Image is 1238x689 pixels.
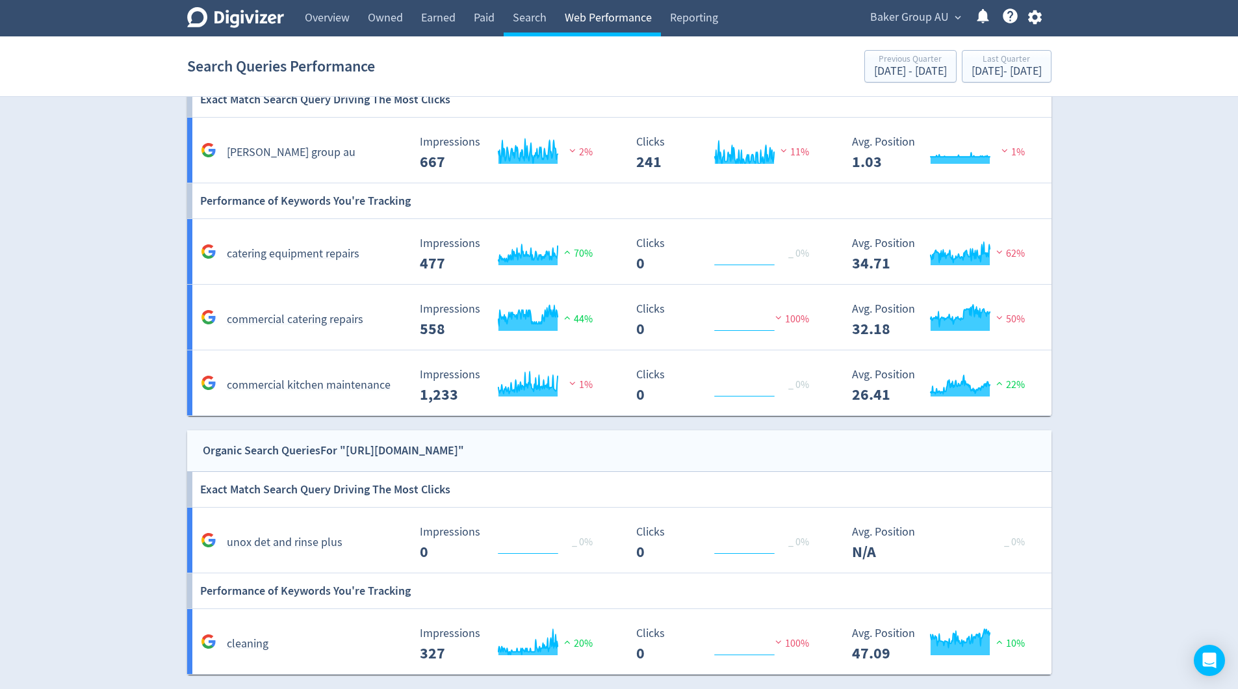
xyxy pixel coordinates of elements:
h1: Search Queries Performance [187,45,375,87]
svg: Google Analytics [201,244,216,259]
button: Last Quarter[DATE]- [DATE] [962,50,1051,83]
span: 10% [993,637,1025,650]
svg: Clicks 0 [630,237,825,272]
span: _ 0% [788,536,809,549]
img: positive-performance.svg [561,313,574,322]
span: _ 0% [1004,536,1025,549]
span: 70% [561,247,593,260]
svg: Google Analytics [201,532,216,548]
span: _ 0% [788,378,809,391]
h6: Performance of Keywords You're Tracking [200,573,411,608]
h5: catering equipment repairs [227,246,359,262]
div: Open Intercom Messenger [1194,645,1225,676]
a: unox det and rinse plus Impressions 0 Impressions 0 _ 0% Clicks 0 Clicks 0 _ 0% Avg. Position N/A... [187,508,1051,573]
svg: Google Analytics [201,142,216,158]
div: [DATE] - [DATE] [874,66,947,77]
a: commercial catering repairs Impressions 558 Impressions 558 44% Clicks 0 Clicks 0 100% Avg. Posit... [187,285,1051,350]
img: negative-performance.svg [566,378,579,388]
img: negative-performance.svg [566,146,579,155]
span: 11% [777,146,809,159]
svg: Avg. Position 32.18 [845,303,1040,337]
svg: Clicks 241 [630,136,825,170]
span: 2% [566,146,593,159]
svg: Clicks 0 [630,369,825,403]
svg: Avg. Position 47.09 [845,627,1040,662]
h6: Performance of Keywords You're Tracking [200,183,411,218]
svg: Avg. Position N/A [845,526,1040,560]
span: expand_more [952,12,964,23]
img: negative-performance.svg [998,146,1011,155]
svg: Impressions 558 [413,303,608,337]
img: positive-performance.svg [993,378,1006,388]
svg: Impressions 1,233 [413,369,608,403]
svg: Google Analytics [201,375,216,391]
img: positive-performance.svg [561,247,574,257]
span: 20% [561,637,593,650]
img: negative-performance.svg [993,247,1006,257]
span: Baker Group AU [870,7,949,28]
svg: Clicks 0 [630,303,825,337]
svg: Google Analytics [201,309,216,325]
svg: Google Analytics [201,634,216,649]
img: negative-performance.svg [777,146,790,155]
h5: unox det and rinse plus [227,535,342,551]
svg: Impressions 0 [413,526,608,560]
span: 100% [772,313,809,326]
svg: Impressions 327 [413,627,608,662]
h6: Exact Match Search Query Driving The Most Clicks [200,472,450,507]
svg: Avg. Position 1.03 [845,136,1040,170]
svg: Avg. Position 34.71 [845,237,1040,272]
span: _ 0% [572,536,593,549]
button: Previous Quarter[DATE] - [DATE] [864,50,957,83]
h6: Exact Match Search Query Driving The Most Clicks [200,82,450,117]
svg: Clicks 0 [630,627,825,662]
h5: commercial kitchen maintenance [227,378,391,393]
div: Last Quarter [972,55,1042,66]
span: 50% [993,313,1025,326]
img: negative-performance.svg [993,313,1006,322]
button: Baker Group AU [866,7,964,28]
span: 22% [993,378,1025,391]
span: _ 0% [788,247,809,260]
img: negative-performance.svg [772,313,785,322]
a: cleaning Impressions 327 Impressions 327 20% Clicks 0 Clicks 0 100% Avg. Position 47.09 Avg. Posi... [187,609,1051,675]
h5: cleaning [227,636,268,652]
div: [DATE] - [DATE] [972,66,1042,77]
svg: Avg. Position 26.41 [845,369,1040,403]
span: 44% [561,313,593,326]
span: 1% [998,146,1025,159]
img: positive-performance.svg [993,637,1006,647]
svg: Impressions 667 [413,136,608,170]
span: 100% [772,637,809,650]
img: negative-performance.svg [772,637,785,647]
div: Previous Quarter [874,55,947,66]
a: [PERSON_NAME] group au Impressions 667 Impressions 667 2% Clicks 241 Clicks 241 11% Avg. Position... [187,118,1051,183]
span: 1% [566,378,593,391]
h5: [PERSON_NAME] group au [227,145,355,161]
div: Organic Search Queries For "[URL][DOMAIN_NAME]" [203,441,464,460]
h5: commercial catering repairs [227,312,363,328]
a: catering equipment repairs Impressions 477 Impressions 477 70% Clicks 0 Clicks 0 _ 0% Avg. Positi... [187,219,1051,285]
a: commercial kitchen maintenance Impressions 1,233 Impressions 1,233 1% Clicks 0 Clicks 0 _ 0% Avg.... [187,350,1051,416]
svg: Impressions 477 [413,237,608,272]
img: positive-performance.svg [561,637,574,647]
span: 62% [993,247,1025,260]
svg: Clicks 0 [630,526,825,560]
